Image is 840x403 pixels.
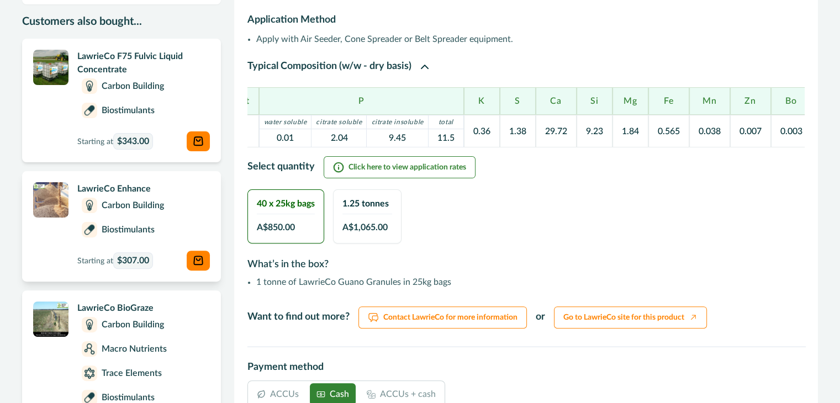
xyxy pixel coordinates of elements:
img: Macro Nutrients [84,343,95,354]
th: K [464,87,500,115]
p: ACCUs + cash [380,388,436,401]
th: Mn [689,87,730,115]
td: 1.84 [612,115,648,147]
img: Carbon Building [84,81,95,92]
p: LawrieCo Enhance [77,182,210,195]
p: LawrieCo F75 Fulvic Liquid Concentrate [77,50,210,76]
a: Contact LawrieCo for more information [358,306,527,328]
span: A$ 1,065.00 [342,221,388,234]
td: 11.5 [428,129,463,147]
p: Macro Nutrients [102,342,167,356]
th: citrate insoluble [367,115,428,129]
p: Carbon Building [102,79,164,93]
td: 0.038 [689,115,730,147]
p: Carbon Building [102,199,164,212]
p: Trace Elements [102,367,162,380]
p: Customers also bought... [22,13,221,30]
th: Bo [771,87,812,115]
p: or [536,310,545,325]
th: P [259,87,464,115]
td: 9.45 [367,129,428,147]
p: Biostimulants [102,223,155,236]
li: 1 tonne of LawrieCo Guano Granules in 25kg bags [256,275,522,289]
p: Carbon Building [102,318,164,331]
h2: Select quantity [247,161,315,173]
p: Biostimulants [102,104,155,117]
a: Go to LawrieCo site for this product [554,306,707,328]
p: ACCUs [270,388,299,401]
h2: Application Method [247,13,805,26]
td: 2.04 [311,129,367,147]
td: 9.23 [577,115,612,147]
th: total [428,115,463,129]
img: Biostimulants [84,105,95,116]
button: Click here to view application rates [324,156,476,178]
th: Fe [648,87,689,115]
p: Starting at [77,252,153,269]
img: Biostimulants [84,392,95,403]
h2: 40 x 25kg bags [257,199,315,209]
p: Starting at [77,133,153,150]
th: citrate soluble [311,115,367,129]
h2: Payment method [247,360,805,380]
th: Zn [730,87,771,115]
img: Trace Elements [84,368,95,379]
td: 0.01 [259,129,311,147]
li: Apply with Air Seeder, Cone Spreader or Belt Spreader equipment. [256,33,805,46]
th: S [500,87,536,115]
h2: 1.25 tonnes [342,199,392,209]
td: 29.72 [536,115,577,147]
th: water soluble [259,115,311,129]
p: Want to find out more? [247,310,350,325]
td: 1.38 [500,115,536,147]
th: Si [577,87,612,115]
td: 0.007 [730,115,771,147]
p: Typical Composition (w/w - dry basis) [247,59,411,74]
th: Mg [612,87,648,115]
td: 0.565 [648,115,689,147]
td: 0.003 [771,115,812,147]
span: $307.00 [117,254,149,267]
span: A$ 850.00 [257,221,295,234]
p: LawrieCo BioGraze [77,301,210,315]
img: Biostimulants [84,224,95,235]
td: 0.36 [464,115,500,147]
th: Ca [536,87,577,115]
span: $343.00 [117,135,149,148]
h2: What’s in the box? [247,252,805,275]
p: Cash [330,388,349,401]
img: Carbon Building [84,319,95,330]
img: Carbon Building [84,200,95,211]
